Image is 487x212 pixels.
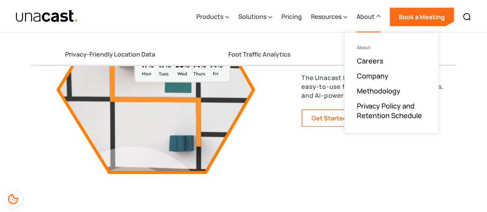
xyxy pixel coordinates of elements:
[4,190,22,208] div: Cookie Preferences
[311,12,341,21] div: Resources
[344,32,439,134] nav: About
[390,8,454,26] a: Book a Meeting
[356,12,375,21] div: About
[238,1,272,33] div: Solutions
[238,12,266,21] div: Solutions
[357,45,426,50] div: About
[65,50,155,58] div: Privacy-Friendly Location Data
[228,50,290,58] div: Foot Traffic Analytics
[196,12,223,21] div: Products
[301,73,445,100] p: The Unacast Insights platform provides easy-to-use foot traffic data, visualizations, and AI-powe...
[462,12,472,22] img: Search icon
[42,5,269,174] img: 3d visualization of city tile of the Foot Traffic Insights
[357,71,388,80] a: Company
[357,86,400,95] a: Methodology
[357,101,426,120] a: Privacy Policy and Retention Schedule
[281,1,302,33] a: Pricing
[196,1,229,33] div: Products
[311,1,347,33] div: Resources
[357,56,383,65] a: Careers
[302,110,358,126] a: Learn more about our foot traffic insights platform
[15,10,78,23] a: home
[15,10,78,23] img: Unacast text logo
[356,1,380,33] div: About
